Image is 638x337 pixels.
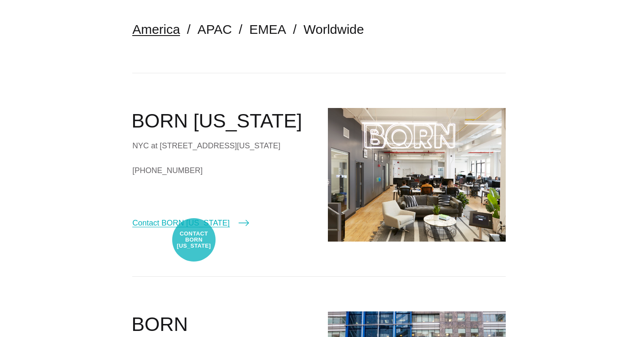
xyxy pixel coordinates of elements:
[132,217,249,229] a: Contact BORN [US_STATE]
[132,22,180,36] a: America
[131,108,310,134] h2: BORN [US_STATE]
[132,164,310,177] a: [PHONE_NUMBER]
[197,22,232,36] a: APAC
[132,139,310,152] div: NYC at [STREET_ADDRESS][US_STATE]
[304,22,364,36] a: Worldwide
[249,22,286,36] a: EMEA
